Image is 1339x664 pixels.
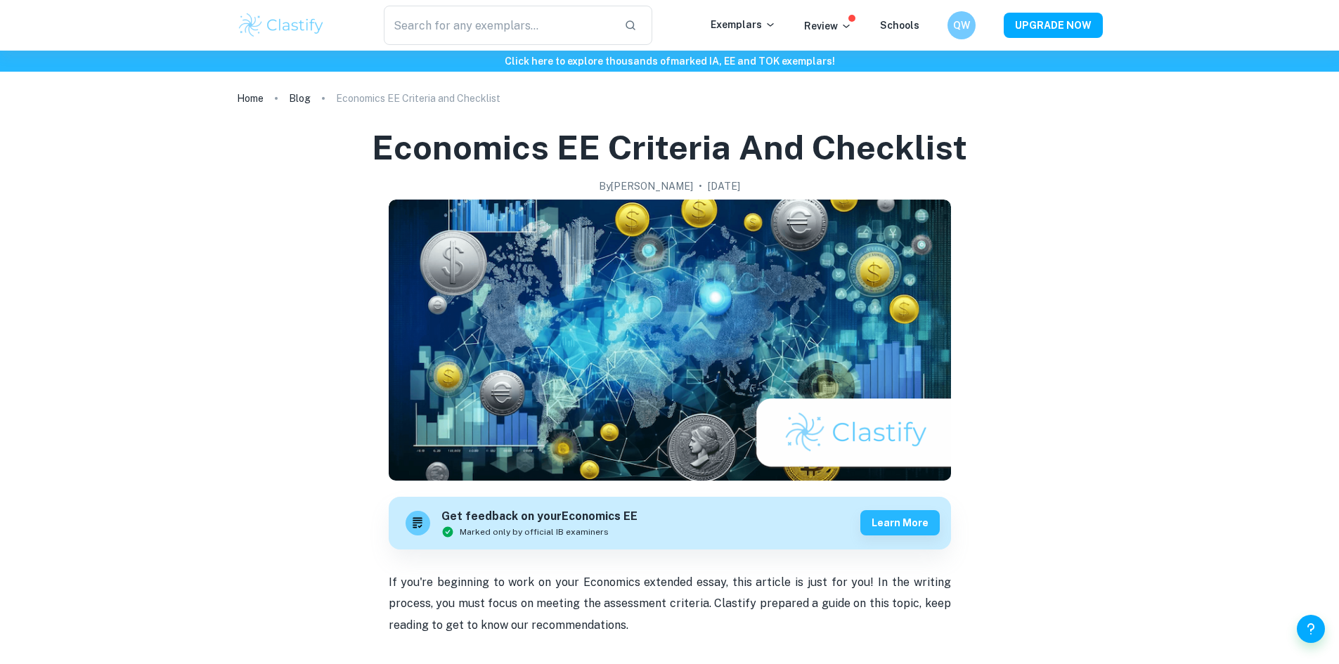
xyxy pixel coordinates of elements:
[953,18,969,33] h6: QW
[289,89,311,108] a: Blog
[599,178,693,194] h2: By [PERSON_NAME]
[460,526,609,538] span: Marked only by official IB examiners
[880,20,919,31] a: Schools
[389,497,951,549] a: Get feedback on yourEconomics EEMarked only by official IB examinersLearn more
[708,178,740,194] h2: [DATE]
[1297,615,1325,643] button: Help and Feedback
[1004,13,1103,38] button: UPGRADE NOW
[336,91,500,106] p: Economics EE Criteria and Checklist
[699,178,702,194] p: •
[389,572,951,636] p: If you're beginning to work on your Economics extended essay, this article is just for you! In th...
[441,508,638,526] h6: Get feedback on your Economics EE
[372,125,967,170] h1: Economics EE Criteria and Checklist
[384,6,614,45] input: Search for any exemplars...
[711,17,776,32] p: Exemplars
[947,11,976,39] button: QW
[237,89,264,108] a: Home
[3,53,1336,69] h6: Click here to explore thousands of marked IA, EE and TOK exemplars !
[804,18,852,34] p: Review
[237,11,326,39] img: Clastify logo
[389,200,951,481] img: Economics EE Criteria and Checklist cover image
[860,510,940,535] button: Learn more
